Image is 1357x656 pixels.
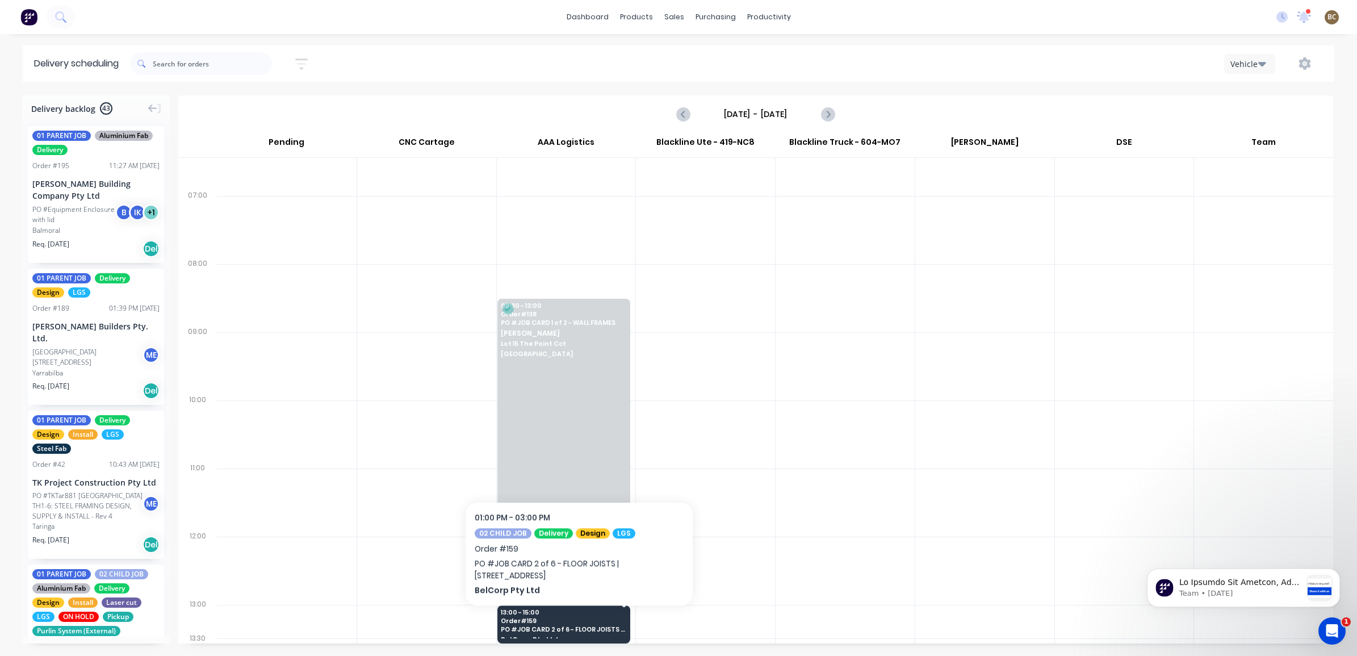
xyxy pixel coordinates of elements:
[32,145,68,155] span: Delivery
[32,320,160,344] div: [PERSON_NAME] Builders Pty. Ltd.
[614,9,659,26] div: products
[32,303,69,314] div: Order # 189
[143,536,160,553] div: Del
[102,597,141,608] span: Laser cut
[68,597,98,608] span: Install
[32,535,69,545] span: Req. [DATE]
[109,161,160,171] div: 11:27 AM [DATE]
[31,103,95,115] span: Delivery backlog
[32,583,90,594] span: Aluminium Fab
[501,626,625,633] span: PO # JOB CARD 2 of 6 - FLOOR JOISTS | [STREET_ADDRESS]
[1327,12,1337,22] span: BC
[32,429,64,440] span: Design
[178,189,217,257] div: 07:00
[143,240,160,257] div: Del
[32,347,146,367] div: [GEOGRAPHIC_DATA][STREET_ADDRESS]
[178,632,217,645] div: 13:30
[32,521,160,532] div: Taringa
[32,612,55,622] span: LGS
[32,273,91,283] span: 01 PARENT JOB
[1342,617,1351,626] span: 1
[103,612,133,622] span: Pickup
[497,132,636,157] div: AAA Logistics
[501,319,625,326] span: PO # JOB CARD 1 of 2 - WALL FRAMES
[68,287,90,298] span: LGS
[153,52,272,75] input: Search for orders
[1194,132,1333,157] div: Team
[178,461,217,529] div: 11:00
[68,429,98,440] span: Install
[690,9,742,26] div: purchasing
[32,415,91,425] span: 01 PARENT JOB
[32,491,146,521] div: PO #TKTar881 [GEOGRAPHIC_DATA] TH1-6: STEEL FRAMING DESIGN, SUPPLY & INSTALL - Rev 4
[32,287,64,298] span: Design
[659,9,690,26] div: sales
[109,303,160,314] div: 01:39 PM [DATE]
[95,131,153,141] span: Aluminium Fab
[95,569,148,579] span: 02 CHILD JOB
[115,204,132,221] div: B
[1055,132,1194,157] div: DSE
[32,477,160,488] div: TK Project Construction Pty Ltd
[32,597,64,608] span: Design
[501,350,625,357] span: [GEOGRAPHIC_DATA]
[143,382,160,399] div: Del
[94,583,129,594] span: Delivery
[501,617,625,624] span: Order # 159
[501,329,625,337] span: [PERSON_NAME]
[20,9,37,26] img: Factory
[32,204,119,225] div: PO #Equipment Enclosure with lid
[32,178,160,202] div: [PERSON_NAME] Building Company Pty Ltd
[109,459,160,470] div: 10:43 AM [DATE]
[501,609,625,616] span: 13:00 - 15:00
[1130,546,1357,625] iframe: Intercom notifications message
[636,132,775,157] div: Blackline Ute - 419-NC8
[32,225,160,236] div: Balmoral
[32,459,65,470] div: Order # 42
[776,132,915,157] div: Blackline Truck - 604-MO7
[143,346,160,363] div: M E
[915,132,1054,157] div: [PERSON_NAME]
[357,132,496,157] div: CNC Cartage
[58,612,99,622] span: ON HOLD
[501,311,625,317] span: Order # 138
[95,415,130,425] span: Delivery
[95,273,130,283] span: Delivery
[143,495,160,512] div: M E
[501,302,625,309] span: 08:30 - 13:00
[217,132,357,157] div: Pending
[178,597,217,632] div: 13:00
[32,381,69,391] span: Req. [DATE]
[501,636,625,644] span: BelCorp Pty Ltd
[49,43,172,53] p: Message from Team, sent 1w ago
[178,529,217,597] div: 12:00
[32,368,160,378] div: Yarrabilba
[100,102,112,115] span: 43
[102,429,124,440] span: LGS
[129,204,146,221] div: I K
[32,161,69,171] div: Order # 195
[32,131,91,141] span: 01 PARENT JOB
[32,444,71,454] span: Steel Fab
[32,626,120,636] span: Purlin System (External)
[1318,617,1346,645] iframe: Intercom live chat
[23,45,130,82] div: Delivery scheduling
[1224,54,1275,74] button: Vehicle
[1230,58,1263,70] div: Vehicle
[32,239,69,249] span: Req. [DATE]
[32,569,91,579] span: 01 PARENT JOB
[143,204,160,221] div: + 1
[178,325,217,393] div: 09:00
[561,9,614,26] a: dashboard
[742,9,797,26] div: productivity
[178,393,217,461] div: 10:00
[178,257,217,325] div: 08:00
[501,340,625,347] span: Lot 15 The Point Cct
